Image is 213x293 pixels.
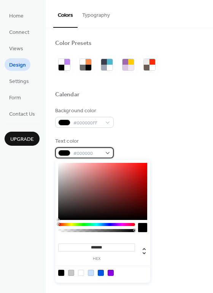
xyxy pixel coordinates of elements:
span: Form [9,94,21,102]
span: #000000FF [73,119,102,127]
a: Connect [5,25,34,38]
span: Settings [9,78,29,86]
span: Home [9,12,24,20]
span: Design [9,61,26,69]
button: Upgrade [5,132,40,146]
span: Views [9,45,23,53]
span: #000000 [73,150,102,158]
span: Connect [9,29,29,37]
a: Contact Us [5,107,40,120]
div: rgb(136, 0, 225) [108,270,114,276]
span: Upgrade [10,135,34,143]
div: Text color [55,137,112,145]
div: rgb(199, 199, 199) [68,270,74,276]
a: Form [5,91,25,104]
a: Views [5,42,28,54]
div: rgb(0, 0, 0) [58,270,64,276]
label: hex [58,257,135,261]
div: Calendar [55,91,79,99]
div: Color Presets [55,40,92,48]
a: Settings [5,75,33,87]
div: rgb(200, 224, 254) [88,270,94,276]
a: Home [5,9,28,22]
a: Design [5,58,30,71]
div: Background color [55,107,112,115]
div: rgb(0, 87, 225) [98,270,104,276]
span: Contact Us [9,110,35,118]
div: rgb(255, 255, 255) [78,270,84,276]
